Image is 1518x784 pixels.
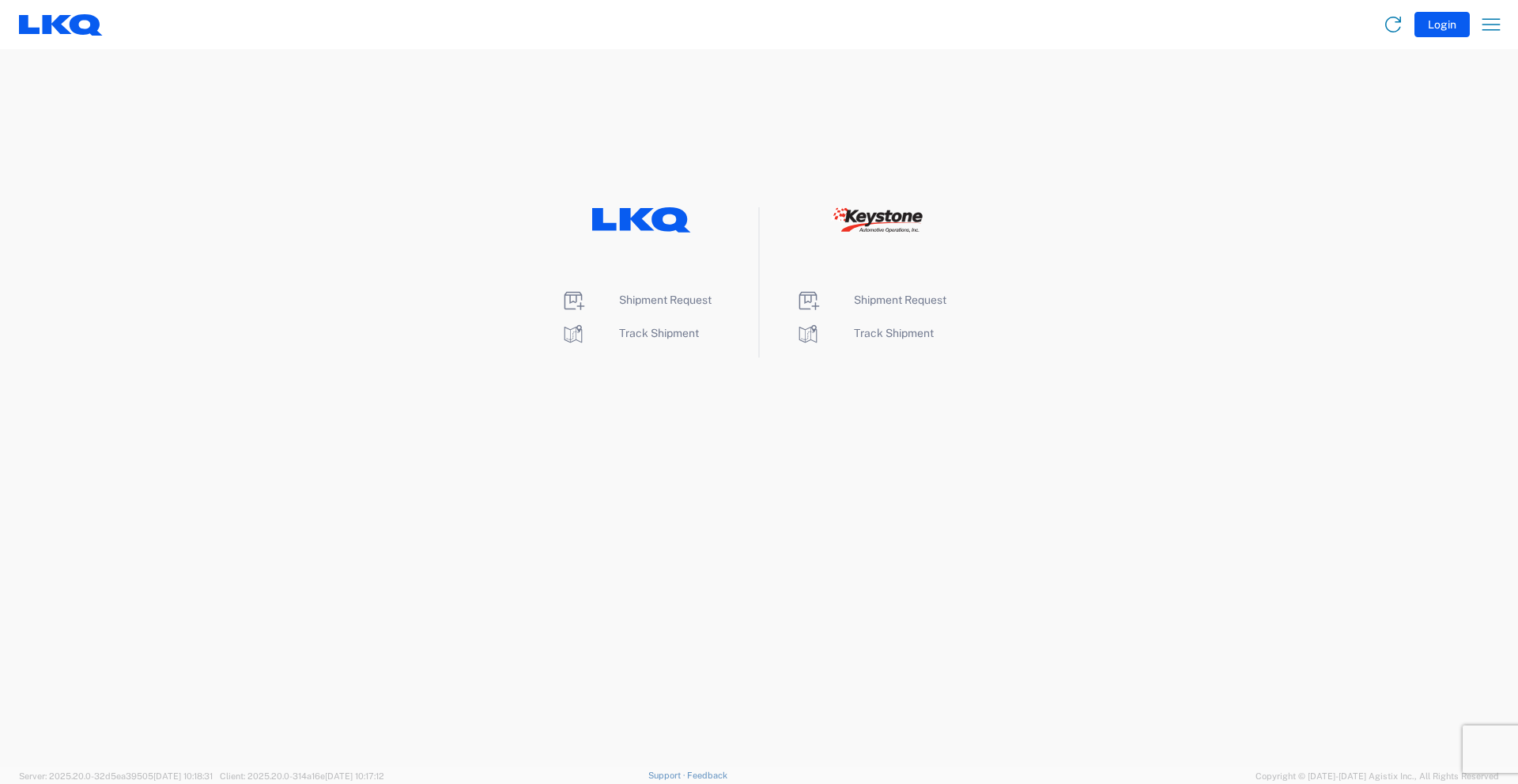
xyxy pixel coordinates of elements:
span: Shipment Request [854,294,946,306]
span: [DATE] 10:18:31 [153,771,213,781]
span: Track Shipment [854,327,934,339]
a: Shipment Request [561,294,712,306]
a: Support [648,771,688,780]
span: Copyright © [DATE]-[DATE] Agistix Inc., All Rights Reserved [1256,769,1499,783]
button: Login [1414,12,1470,37]
span: Server: 2025.20.0-32d5ea39505 [19,771,213,781]
span: Shipment Request [619,294,712,306]
a: Track Shipment [561,327,699,339]
a: Feedback [687,771,727,780]
span: Client: 2025.20.0-314a16e [220,771,384,781]
span: [DATE] 10:17:12 [325,771,384,781]
a: Track Shipment [795,327,934,339]
a: Shipment Request [795,294,946,306]
span: Track Shipment [619,327,699,339]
